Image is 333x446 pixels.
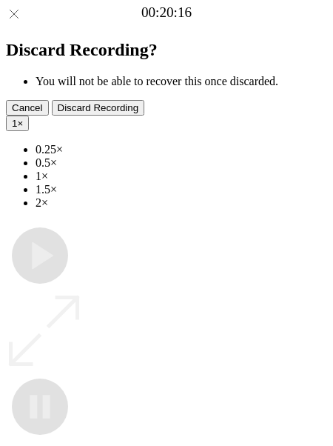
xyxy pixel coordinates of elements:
[36,170,327,183] li: 1×
[141,4,192,21] a: 00:20:16
[12,118,17,129] span: 1
[36,75,327,88] li: You will not be able to recover this once discarded.
[52,100,145,116] button: Discard Recording
[6,40,327,60] h2: Discard Recording?
[36,143,327,156] li: 0.25×
[36,183,327,196] li: 1.5×
[36,196,327,210] li: 2×
[36,156,327,170] li: 0.5×
[6,116,29,131] button: 1×
[6,100,49,116] button: Cancel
